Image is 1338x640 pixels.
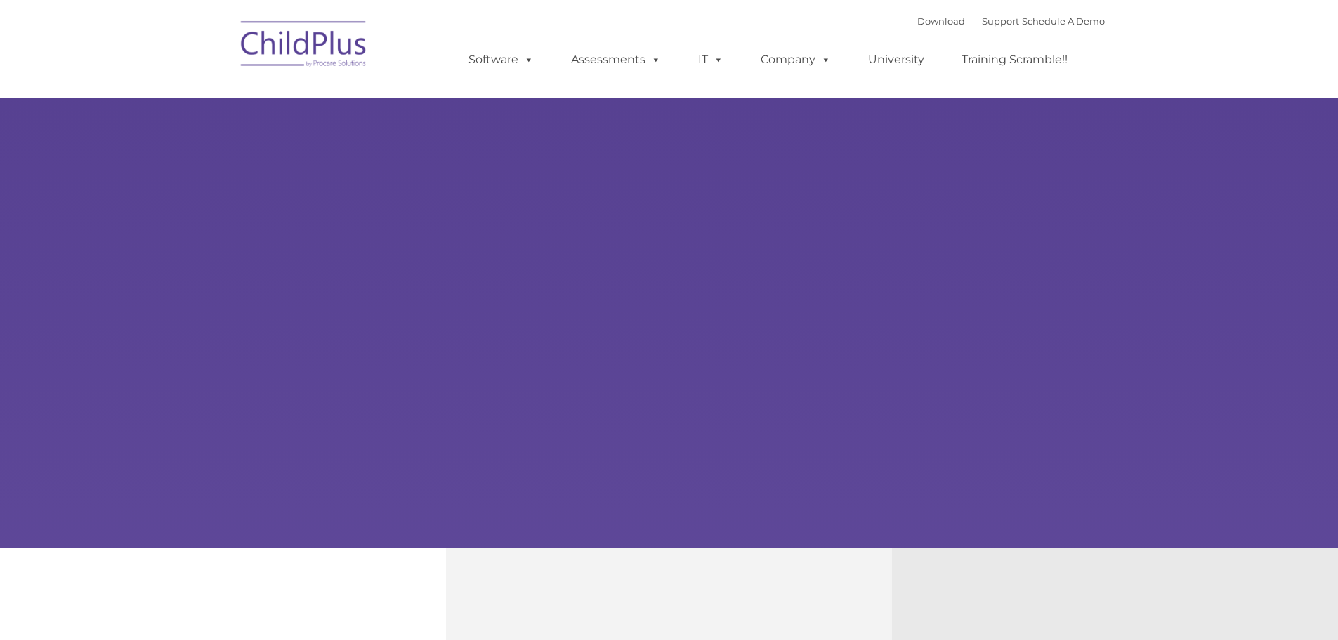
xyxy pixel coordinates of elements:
[917,15,965,27] a: Download
[947,46,1082,74] a: Training Scramble!!
[917,15,1105,27] font: |
[234,11,374,81] img: ChildPlus by Procare Solutions
[1022,15,1105,27] a: Schedule A Demo
[982,15,1019,27] a: Support
[454,46,548,74] a: Software
[854,46,938,74] a: University
[747,46,845,74] a: Company
[557,46,675,74] a: Assessments
[684,46,737,74] a: IT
